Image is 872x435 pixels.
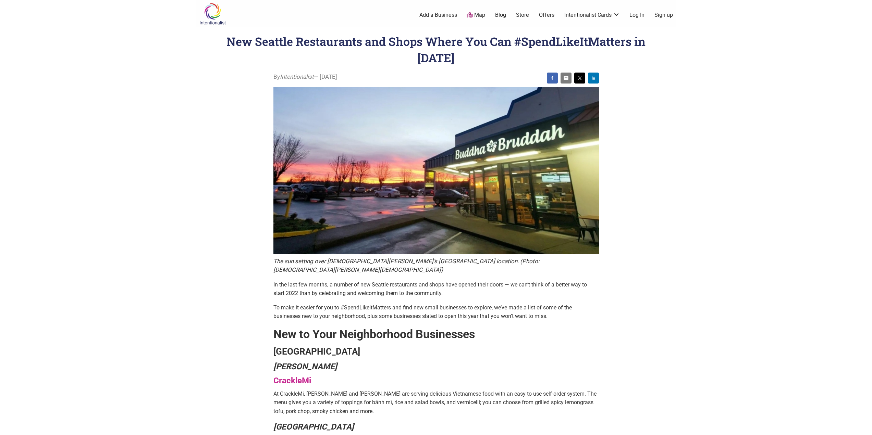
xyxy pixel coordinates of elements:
strong: [GEOGRAPHIC_DATA] [273,346,360,357]
em: The sun setting over [DEMOGRAPHIC_DATA][PERSON_NAME]’s [GEOGRAPHIC_DATA] location. (Photo: [DEMOG... [273,258,539,273]
img: linkedin sharing button [591,75,596,81]
img: Intentionalist [196,3,229,25]
a: Blog [495,11,506,19]
img: facebook sharing button [550,75,555,81]
em: [GEOGRAPHIC_DATA] [273,422,354,432]
a: Intentionalist Cards [564,11,620,19]
a: Store [516,11,529,19]
a: Offers [539,11,554,19]
i: Intentionalist [280,73,314,80]
p: At CrackleMi, [PERSON_NAME] and [PERSON_NAME] are serving delicious Vietnamese food with an easy ... [273,389,599,416]
a: Sign up [654,11,673,19]
em: [PERSON_NAME] [273,362,337,371]
img: twitter sharing button [577,75,582,81]
p: In the last few months, a number of new Seattle restaurants and shops have opened their doors — w... [273,280,599,298]
p: To make it easier for you to #SpendLikeItMatters and find new small businesses to explore, we’ve ... [273,303,599,321]
span: By — [DATE] [273,73,337,81]
strong: New to Your Neighborhood Businesses [273,327,475,341]
a: Log In [629,11,644,19]
a: Add a Business [419,11,457,19]
a: Map [467,11,485,19]
img: email sharing button [563,75,569,81]
a: CrackleMi [273,376,311,385]
h1: New Seattle Restaurants and Shops Where You Can #SpendLikeItMatters in [DATE] [226,34,646,65]
img: new Seattle restaurants [273,87,599,254]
